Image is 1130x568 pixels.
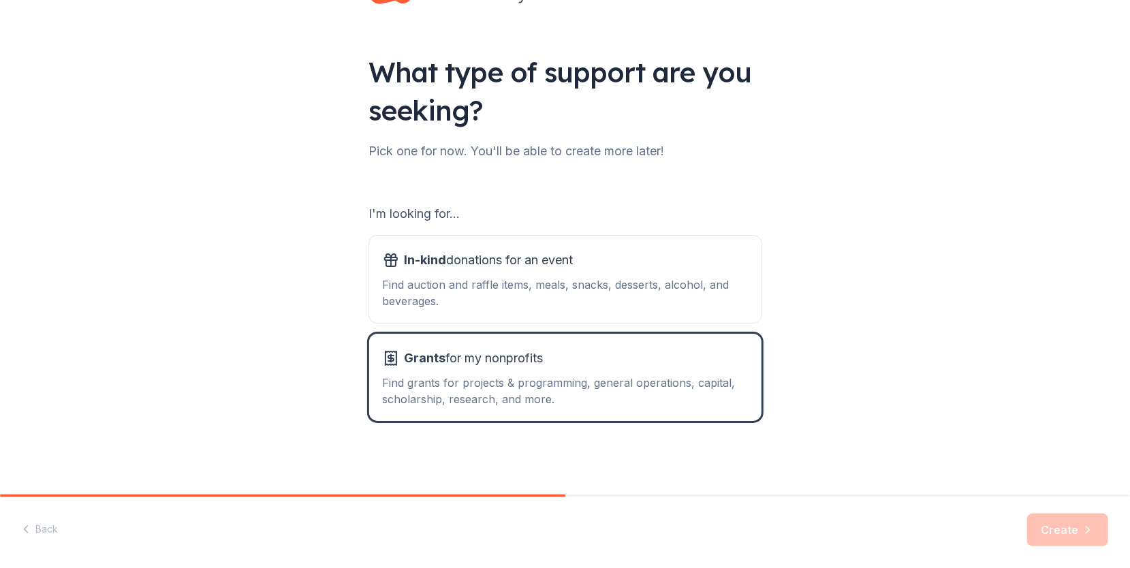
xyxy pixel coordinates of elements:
[405,347,544,369] span: for my nonprofits
[369,236,762,323] button: In-kinddonations for an eventFind auction and raffle items, meals, snacks, desserts, alcohol, and...
[383,277,748,309] div: Find auction and raffle items, meals, snacks, desserts, alcohol, and beverages.
[369,203,762,225] div: I'm looking for...
[405,351,446,365] span: Grants
[405,249,574,271] span: donations for an event
[383,375,748,407] div: Find grants for projects & programming, general operations, capital, scholarship, research, and m...
[369,53,762,129] div: What type of support are you seeking?
[405,253,447,267] span: In-kind
[369,334,762,421] button: Grantsfor my nonprofitsFind grants for projects & programming, general operations, capital, schol...
[369,140,762,162] div: Pick one for now. You'll be able to create more later!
